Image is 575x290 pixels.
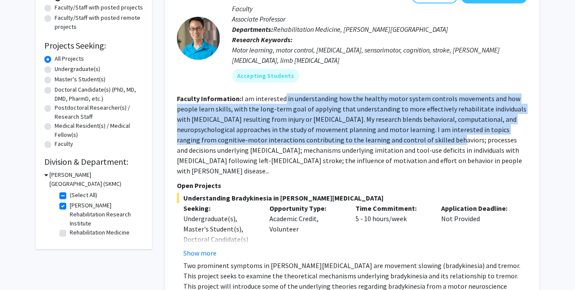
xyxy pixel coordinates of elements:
h3: [PERSON_NAME][GEOGRAPHIC_DATA] (SKMC) [49,170,143,188]
p: Time Commitment: [356,203,429,213]
label: Postdoctoral Researcher(s) / Research Staff [55,103,143,121]
h2: Division & Department: [44,157,143,167]
label: Doctoral Candidate(s) (PhD, MD, DMD, PharmD, etc.) [55,85,143,103]
label: Faculty/Staff with posted remote projects [55,13,143,31]
p: Faculty [232,3,527,14]
button: Show more [183,248,216,258]
b: Research Keywords: [232,35,293,44]
label: Rehabilitation Medicine [70,228,130,237]
label: All Projects [55,54,84,63]
mat-chip: Accepting Students [232,69,299,83]
p: Application Deadline: [441,203,514,213]
fg-read-more: I am interested in understanding how the healthy motor system controls movements and how people l... [177,94,526,175]
p: Opportunity Type: [269,203,343,213]
label: [PERSON_NAME] Rehabilitation Research Institute [70,201,141,228]
label: Master's Student(s) [55,75,105,84]
b: Departments: [232,25,273,34]
b: Faculty Information: [177,94,241,103]
h2: Projects Seeking: [44,40,143,51]
label: Medical Resident(s) / Medical Fellow(s) [55,121,143,139]
iframe: Chat [6,251,37,284]
label: Faculty/Staff with posted projects [55,3,143,12]
label: Undergraduate(s) [55,65,100,74]
span: Understanding Bradykinesia in [PERSON_NAME][MEDICAL_DATA] [177,193,527,203]
div: 5 - 10 hours/week [349,203,435,258]
div: Undergraduate(s), Master's Student(s), Doctoral Candidate(s) (PhD, MD, DMD, PharmD, etc.), Medica... [183,213,257,286]
div: Motor learning, motor control, [MEDICAL_DATA], sensorimotor, cognition, stroke, [PERSON_NAME][MED... [232,45,527,65]
span: Rehabilitation Medicine, [PERSON_NAME][GEOGRAPHIC_DATA] [273,25,448,34]
label: Faculty [55,139,73,148]
label: (Select All) [70,191,97,200]
p: Open Projects [177,180,527,191]
div: Not Provided [435,203,521,258]
div: Academic Credit, Volunteer [263,203,349,258]
p: Seeking: [183,203,257,213]
p: Associate Professor [232,14,527,24]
